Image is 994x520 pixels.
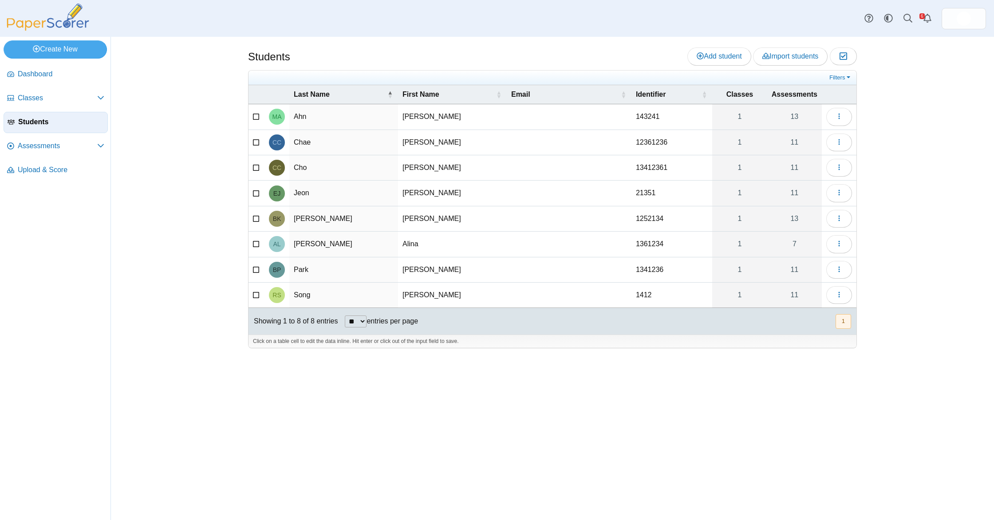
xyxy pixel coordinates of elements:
td: [PERSON_NAME] [398,181,507,206]
span: First Name : Activate to sort [496,85,501,104]
a: 1 [712,181,767,205]
td: [PERSON_NAME] [398,206,507,232]
span: Catherine Chae [272,139,281,146]
span: Email [511,91,530,98]
span: Identifier [636,91,666,98]
td: Ahn [289,104,398,130]
a: 11 [767,130,822,155]
a: 1 [712,257,767,282]
span: d&k prep prep [957,12,971,26]
td: [PERSON_NAME] [398,283,507,308]
span: Moses Ahn [272,114,282,120]
a: 1 [712,232,767,256]
span: Chloe Cho [272,165,281,171]
img: ps.cRz8zCdsP4LbcP2q [957,12,971,26]
td: 1252134 [631,206,712,232]
span: Classes [726,91,753,98]
span: Classes [18,93,97,103]
span: Identifier : Activate to sort [702,85,707,104]
td: 1412 [631,283,712,308]
td: Song [289,283,398,308]
a: 1 [712,283,767,307]
span: Bryan Park [273,267,281,273]
a: Create New [4,40,107,58]
div: Showing 1 to 8 of 8 entries [248,308,338,335]
span: Dashboard [18,69,104,79]
span: Alina Lin [273,241,280,247]
td: [PERSON_NAME] [398,155,507,181]
a: Dashboard [4,64,108,85]
td: 13412361 [631,155,712,181]
a: Assessments [4,136,108,157]
a: 1 [712,155,767,180]
a: PaperScorer [4,24,92,32]
a: Classes [4,88,108,109]
span: First Name [402,91,439,98]
a: 13 [767,104,822,129]
a: 13 [767,206,822,231]
a: 11 [767,155,822,180]
a: 1 [712,206,767,231]
a: 11 [767,257,822,282]
span: Emily Jeon [273,190,280,197]
span: Ryan Song [272,292,281,298]
td: [PERSON_NAME] [289,206,398,232]
td: 12361236 [631,130,712,155]
span: Brandon Kang [273,216,281,222]
span: Assessments [18,141,97,151]
a: 7 [767,232,822,256]
div: Click on a table cell to edit the data inline. Hit enter or click out of the input field to save. [248,335,856,348]
a: Students [4,112,108,133]
td: Cho [289,155,398,181]
span: Last Name [294,91,330,98]
a: 11 [767,283,822,307]
a: ps.cRz8zCdsP4LbcP2q [942,8,986,29]
a: Alerts [918,9,937,28]
td: [PERSON_NAME] [398,130,507,155]
img: PaperScorer [4,4,92,31]
nav: pagination [835,314,851,329]
td: Alina [398,232,507,257]
td: Jeon [289,181,398,206]
td: 1341236 [631,257,712,283]
td: Chae [289,130,398,155]
span: Last Name : Activate to invert sorting [387,85,393,104]
span: Students [18,117,104,127]
button: 1 [836,314,851,329]
a: Filters [827,73,854,82]
td: Park [289,257,398,283]
td: [PERSON_NAME] [398,104,507,130]
span: Upload & Score [18,165,104,175]
span: Add student [697,52,742,60]
td: 143241 [631,104,712,130]
span: Email : Activate to sort [621,85,626,104]
td: [PERSON_NAME] [398,257,507,283]
h1: Students [248,49,290,64]
span: Assessments [772,91,817,98]
a: 1 [712,104,767,129]
td: 1361234 [631,232,712,257]
label: entries per page [367,317,418,325]
a: 11 [767,181,822,205]
a: Upload & Score [4,160,108,181]
a: 1 [712,130,767,155]
td: [PERSON_NAME] [289,232,398,257]
a: Import students [753,47,828,65]
td: 21351 [631,181,712,206]
span: Import students [762,52,818,60]
a: Add student [687,47,751,65]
